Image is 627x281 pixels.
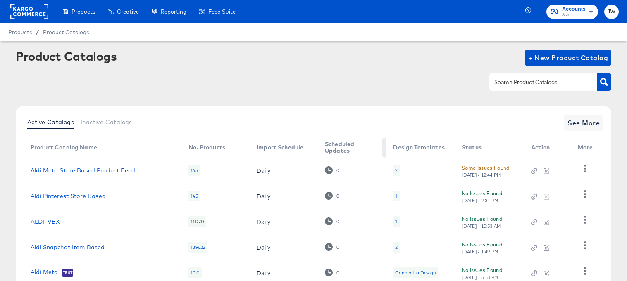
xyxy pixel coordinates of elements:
th: More [571,138,603,158]
div: 2 [393,165,400,176]
span: Creative [117,8,139,15]
span: Active Catalogs [27,119,74,125]
td: Daily [250,183,318,209]
span: + New Product Catalog [528,52,608,64]
div: 0 [336,193,339,199]
div: Some Issues Found [462,163,510,172]
div: 0 [336,270,339,276]
div: 2 [395,244,398,250]
a: Product Catalogs [43,29,89,35]
td: Daily [250,209,318,234]
div: 100 [188,267,201,278]
div: 11070 [188,216,206,227]
div: 0 [325,243,339,251]
button: Some Issues Found[DATE] - 12:44 PM [462,163,510,178]
div: 139622 [188,242,207,253]
a: Aldi Meta [31,269,58,277]
div: 2 [393,242,400,253]
span: JW [608,7,615,17]
button: AccountsAldi [546,5,598,19]
button: JW [604,5,619,19]
div: 0 [325,269,339,276]
div: 0 [325,166,339,174]
div: 0 [336,168,339,173]
div: 1 [395,193,397,199]
div: 0 [325,192,339,200]
a: Aldi Snapchat Item Based [31,244,105,250]
div: 0 [336,219,339,224]
div: Product Catalog Name [31,144,97,151]
span: Reporting [161,8,186,15]
div: Product Catalogs [16,50,117,63]
div: No. Products [188,144,225,151]
span: Feed Suite [208,8,236,15]
div: Scheduled Updates [325,141,377,154]
span: Accounts [562,5,586,14]
div: 0 [325,217,339,225]
span: / [32,29,43,35]
div: Connect a Design [395,269,436,276]
div: 145 [188,165,200,176]
div: 1 [393,191,399,201]
a: Aldi Meta Store Based Product Feed [31,167,135,174]
div: 145 [188,191,200,201]
div: [DATE] - 12:44 PM [462,172,501,178]
div: 0 [336,244,339,250]
span: Products [72,8,95,15]
div: 2 [395,167,398,174]
span: See More [567,117,600,129]
div: 1 [393,216,399,227]
span: Inactive Catalogs [81,119,132,125]
td: Daily [250,158,318,183]
a: ALDI_VBX [31,218,60,225]
button: See More [564,115,603,131]
button: + New Product Catalog [525,50,611,66]
div: 1 [395,218,397,225]
th: Action [524,138,571,158]
span: Aldi [562,12,586,18]
span: Products [8,29,32,35]
td: Daily [250,234,318,260]
div: Import Schedule [257,144,303,151]
span: Test [62,269,73,276]
input: Search Product Catalogs [493,78,581,87]
div: Design Templates [393,144,444,151]
a: Aldi Pinterest Store Based [31,193,106,199]
div: Connect a Design [393,267,438,278]
th: Status [455,138,524,158]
